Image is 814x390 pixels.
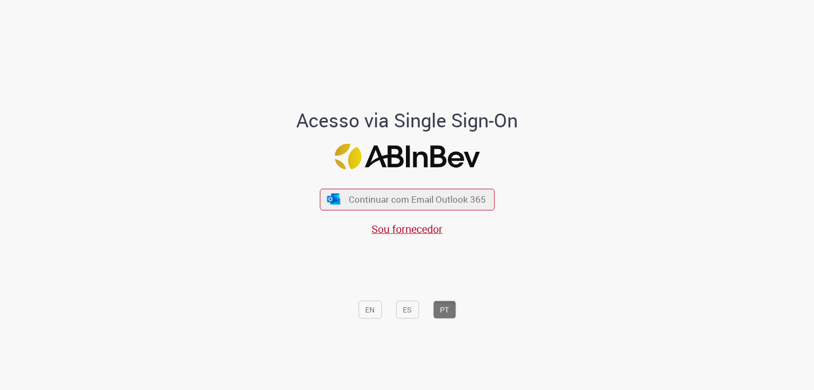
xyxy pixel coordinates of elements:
[358,301,382,319] button: EN
[326,194,341,205] img: ícone Azure/Microsoft 360
[334,144,480,170] img: Logo ABInBev
[433,301,456,319] button: PT
[320,188,494,210] button: ícone Azure/Microsoft 360 Continuar com Email Outlook 365
[396,301,419,319] button: ES
[349,193,486,205] span: Continuar com Email Outlook 365
[260,110,554,131] h1: Acesso via Single Sign-On
[371,222,443,236] a: Sou fornecedor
